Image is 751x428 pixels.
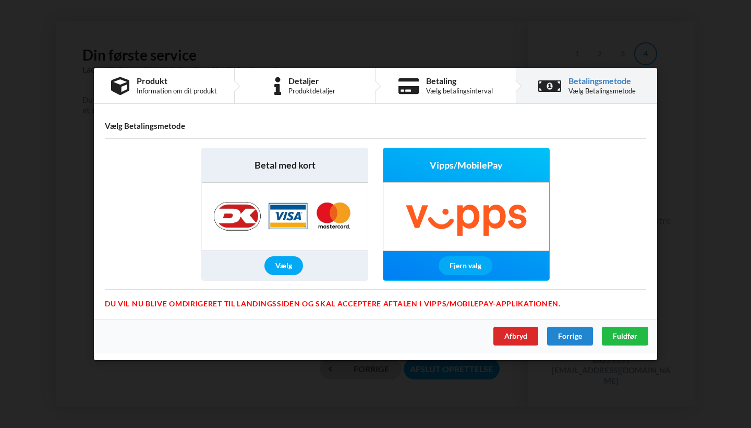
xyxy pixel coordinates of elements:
div: Afbryd [493,327,538,346]
div: Forrige [547,327,593,346]
div: Detaljer [288,77,335,85]
div: Betalingsmetode [568,77,636,85]
div: Vælg Betalingsmetode [568,87,636,95]
span: Betal med kort [255,159,316,172]
img: Nets [203,183,367,251]
h4: Vælg Betalingsmetode [105,121,646,131]
div: Vælg betalingsinterval [426,87,493,95]
img: Vipps/MobilePay [383,183,549,251]
span: Fuldfør [613,331,637,340]
div: Vælg [264,256,303,275]
div: Betaling [426,77,493,85]
div: Information om dit produkt [137,87,217,95]
div: Du vil nu blive omdirigeret til landingssiden og skal acceptere aftalen i Vipps/MobilePay-applika... [105,289,646,301]
div: Fjern valg [439,256,492,275]
div: Produkt [137,77,217,85]
span: Vipps/MobilePay [430,159,503,172]
div: Produktdetaljer [288,87,335,95]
